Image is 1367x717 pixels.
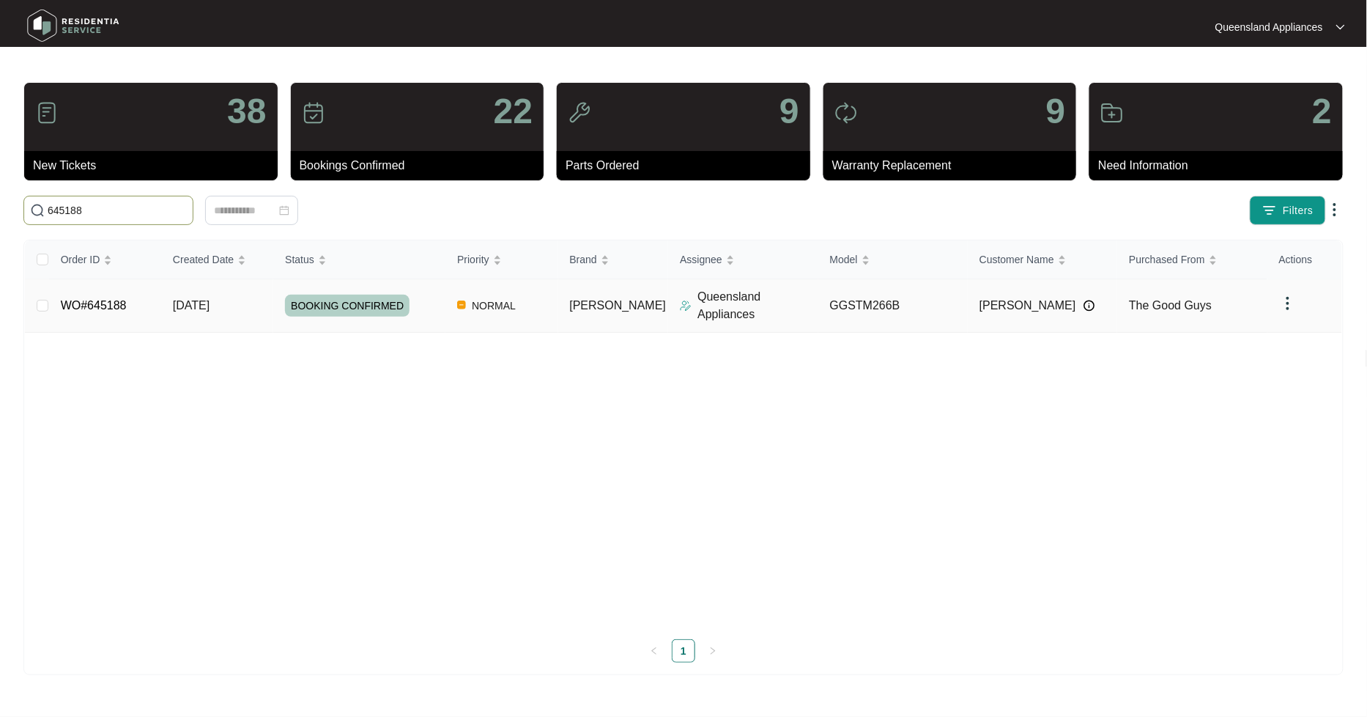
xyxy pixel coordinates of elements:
[61,299,127,312] a: WO#645188
[818,240,968,279] th: Model
[1262,203,1277,218] img: filter icon
[33,157,278,174] p: New Tickets
[1283,203,1314,218] span: Filters
[1279,295,1297,312] img: dropdown arrow
[642,639,666,663] li: Previous Page
[1129,299,1212,312] span: The Good Guys
[161,240,273,279] th: Created Date
[1326,201,1344,218] img: dropdown arrow
[979,251,1054,268] span: Customer Name
[30,203,45,218] img: search-icon
[558,240,669,279] th: Brand
[1129,251,1204,268] span: Purchased From
[818,279,968,333] td: GGSTM266B
[1117,240,1267,279] th: Purchased From
[285,295,410,317] span: BOOKING CONFIRMED
[494,94,533,129] p: 22
[1083,300,1095,312] img: Info icon
[457,301,466,309] img: Vercel Logo
[708,647,717,655] span: right
[61,251,100,268] span: Order ID
[173,299,210,312] span: [DATE]
[466,297,522,315] span: NORMAL
[570,251,597,268] span: Brand
[1336,23,1345,31] img: dropdown arrow
[979,297,1076,315] span: [PERSON_NAME]
[566,157,810,174] p: Parts Ordered
[680,251,722,268] span: Assignee
[832,157,1077,174] p: Warranty Replacement
[680,300,692,312] img: Assigner Icon
[273,240,445,279] th: Status
[673,640,694,662] a: 1
[1215,20,1323,34] p: Queensland Appliances
[48,202,187,218] input: Search by Order Id, Assignee Name, Customer Name, Brand and Model
[1312,94,1332,129] p: 2
[173,251,234,268] span: Created Date
[457,251,489,268] span: Priority
[1250,196,1326,225] button: filter iconFilters
[968,240,1117,279] th: Customer Name
[1267,240,1342,279] th: Actions
[701,639,725,663] li: Next Page
[668,240,818,279] th: Assignee
[672,639,695,663] li: 1
[302,101,325,125] img: icon
[570,299,667,312] span: [PERSON_NAME]
[650,647,659,655] span: left
[1100,101,1124,125] img: icon
[1046,94,1066,129] p: 9
[227,94,266,129] p: 38
[35,101,59,125] img: icon
[1098,157,1343,174] p: Need Information
[300,157,544,174] p: Bookings Confirmed
[445,240,557,279] th: Priority
[642,639,666,663] button: left
[701,639,725,663] button: right
[697,288,818,323] p: Queensland Appliances
[830,251,858,268] span: Model
[568,101,591,125] img: icon
[779,94,799,129] p: 9
[285,251,314,268] span: Status
[22,4,125,48] img: residentia service logo
[834,101,858,125] img: icon
[49,240,161,279] th: Order ID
